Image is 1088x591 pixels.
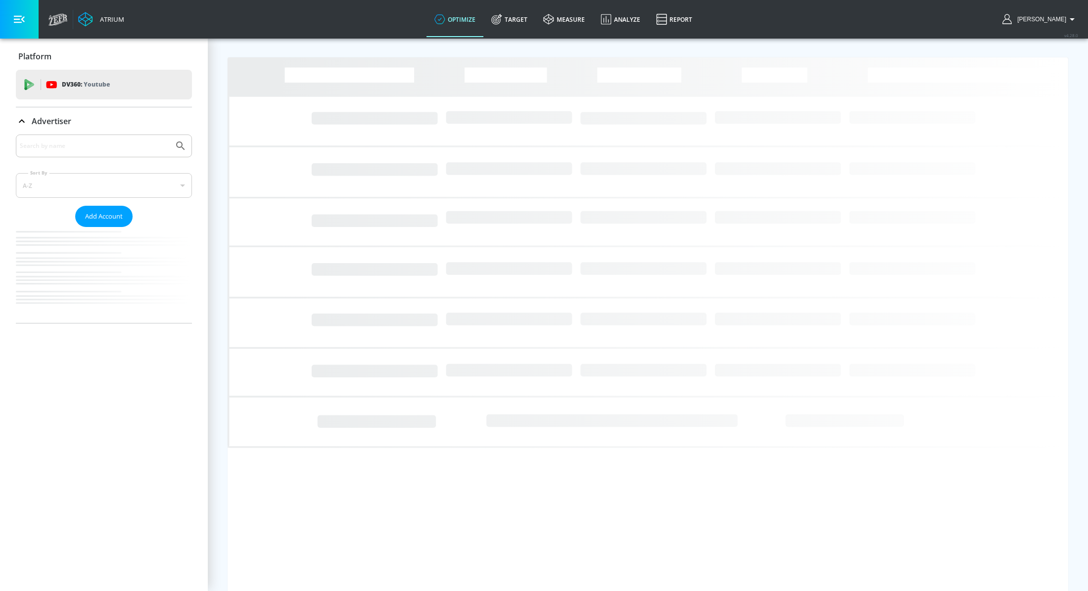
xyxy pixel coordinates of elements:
[16,227,192,323] nav: list of Advertiser
[593,1,648,37] a: Analyze
[16,70,192,99] div: DV360: Youtube
[16,43,192,70] div: Platform
[535,1,593,37] a: measure
[1002,13,1078,25] button: [PERSON_NAME]
[20,139,170,152] input: Search by name
[78,12,124,27] a: Atrium
[28,170,49,176] label: Sort By
[426,1,483,37] a: optimize
[84,79,110,90] p: Youtube
[16,135,192,323] div: Advertiser
[1013,16,1066,23] span: login as: rob.greenberg@zefr.com
[85,211,123,222] span: Add Account
[483,1,535,37] a: Target
[1064,33,1078,38] span: v 4.28.0
[62,79,110,90] p: DV360:
[32,116,71,127] p: Advertiser
[16,173,192,198] div: A-Z
[16,107,192,135] div: Advertiser
[648,1,700,37] a: Report
[18,51,51,62] p: Platform
[96,15,124,24] div: Atrium
[75,206,133,227] button: Add Account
